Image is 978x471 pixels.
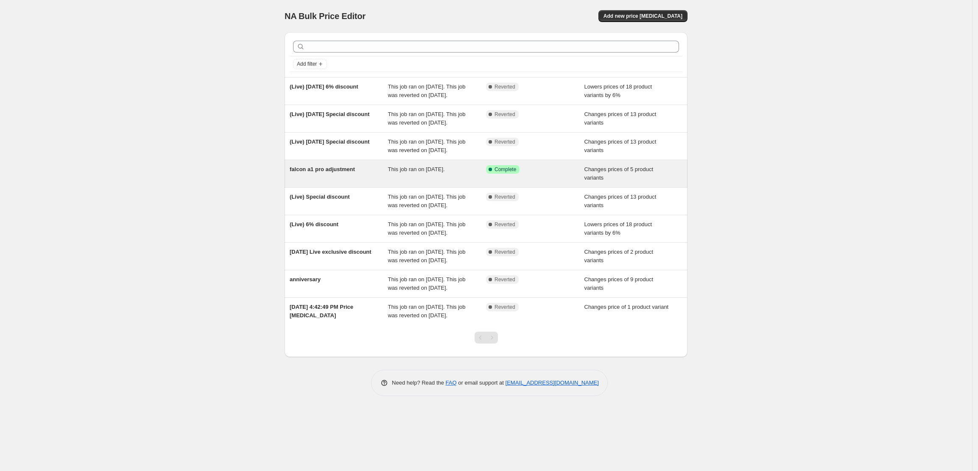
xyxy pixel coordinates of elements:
[392,380,446,386] span: Need help? Read the
[495,194,515,200] span: Reverted
[506,380,599,386] a: [EMAIL_ADDRESS][DOMAIN_NAME]
[290,139,369,145] span: (Live) [DATE] Special discount
[495,304,515,310] span: Reverted
[285,11,366,21] span: NA Bulk Price Editor
[584,221,652,236] span: Lowers prices of 18 product variants by 6%
[446,380,457,386] a: FAQ
[388,304,466,319] span: This job ran on [DATE]. This job was reverted on [DATE].
[584,111,657,126] span: Changes prices of 13 product variants
[604,13,682,19] span: Add new price [MEDICAL_DATA]
[584,304,669,310] span: Changes price of 1 product variant
[495,276,515,283] span: Reverted
[495,83,515,90] span: Reverted
[388,194,466,208] span: This job ran on [DATE]. This job was reverted on [DATE].
[388,221,466,236] span: This job ran on [DATE]. This job was reverted on [DATE].
[293,59,327,69] button: Add filter
[388,83,466,98] span: This job ran on [DATE]. This job was reverted on [DATE].
[584,166,654,181] span: Changes prices of 5 product variants
[584,276,654,291] span: Changes prices of 9 product variants
[290,221,338,227] span: (Live) 6% discount
[475,332,498,344] nav: Pagination
[495,221,515,228] span: Reverted
[290,83,358,90] span: (Live) [DATE] 6% discount
[584,249,654,263] span: Changes prices of 2 product variants
[290,249,372,255] span: [DATE] Live exclusive discount
[495,111,515,118] span: Reverted
[495,249,515,255] span: Reverted
[457,380,506,386] span: or email support at
[290,111,369,117] span: (Live) [DATE] Special discount
[388,276,466,291] span: This job ran on [DATE]. This job was reverted on [DATE].
[598,10,687,22] button: Add new price [MEDICAL_DATA]
[290,166,355,172] span: falcon a1 pro adjustment
[388,139,466,153] span: This job ran on [DATE]. This job was reverted on [DATE].
[388,166,445,172] span: This job ran on [DATE].
[290,194,350,200] span: (Live) Special discount
[495,139,515,145] span: Reverted
[290,304,353,319] span: [DATE] 4:42:49 PM Price [MEDICAL_DATA]
[584,83,652,98] span: Lowers prices of 18 product variants by 6%
[290,276,321,283] span: anniversary
[584,139,657,153] span: Changes prices of 13 product variants
[297,61,317,67] span: Add filter
[495,166,516,173] span: Complete
[388,249,466,263] span: This job ran on [DATE]. This job was reverted on [DATE].
[388,111,466,126] span: This job ran on [DATE]. This job was reverted on [DATE].
[584,194,657,208] span: Changes prices of 13 product variants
